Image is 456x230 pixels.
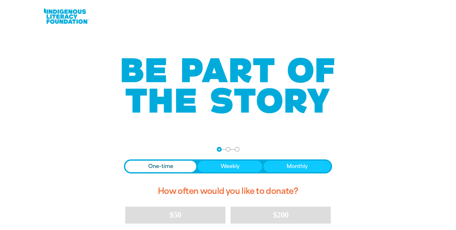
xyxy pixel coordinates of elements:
button: $200 [231,207,331,223]
button: One-time [125,161,196,172]
span: One-time [148,163,173,170]
span: Weekly [221,163,240,170]
span: $200 [273,210,289,219]
span: Monthly [287,163,308,170]
h2: How often would you like to donate? [124,181,332,202]
button: Navigate to step 1 of 3 to enter your donation amount [217,147,222,152]
button: Monthly [264,161,331,172]
span: $50 [169,210,181,219]
div: Donation frequency [124,159,332,173]
button: $50 [125,207,225,223]
img: Be part of the story [116,45,340,126]
button: Weekly [198,161,263,172]
button: Navigate to step 3 of 3 to enter your payment details [235,147,240,152]
button: Navigate to step 2 of 3 to enter your details [226,147,231,152]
